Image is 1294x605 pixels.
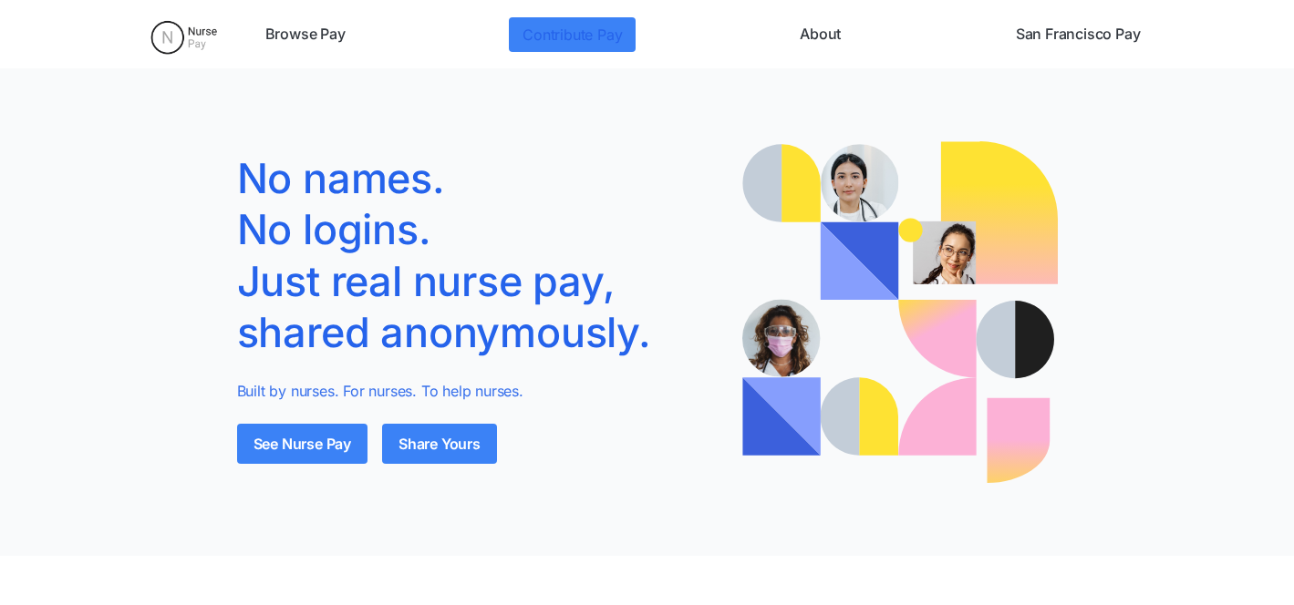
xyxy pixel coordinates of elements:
[237,153,715,358] h1: No names. No logins. Just real nurse pay, shared anonymously.
[237,424,367,464] a: See Nurse Pay
[237,380,715,402] p: Built by nurses. For nurses. To help nurses.
[382,424,497,464] a: Share Yours
[792,17,848,52] a: About
[258,17,353,52] a: Browse Pay
[1009,17,1148,52] a: San Francisco Pay
[742,141,1058,483] img: Illustration of a nurse with speech bubbles showing real pay quotes
[509,17,636,52] a: Contribute Pay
